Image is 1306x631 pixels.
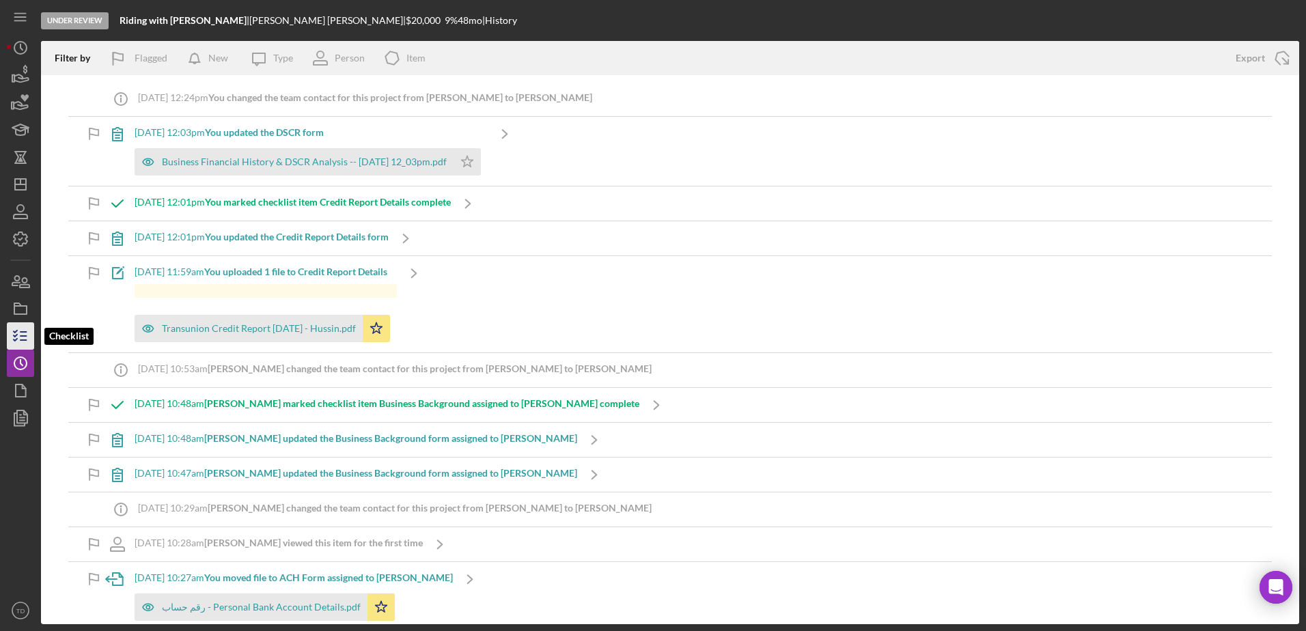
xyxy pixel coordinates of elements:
[208,502,652,514] b: [PERSON_NAME] changed the team contact for this project from [PERSON_NAME] to [PERSON_NAME]
[406,14,441,26] span: $20,000
[135,127,488,138] div: [DATE] 12:03pm
[100,562,487,631] a: [DATE] 10:27amYou moved file to ACH Form assigned to [PERSON_NAME]رقم حساب - Personal Bank Accoun...
[162,602,361,613] div: رقم حساب - Personal Bank Account Details.pdf
[16,607,25,615] text: TD
[1260,571,1292,604] div: Open Intercom Messenger
[135,468,577,479] div: [DATE] 10:47am
[1236,44,1265,72] div: Export
[445,15,458,26] div: 9 %
[204,537,423,548] b: [PERSON_NAME] viewed this item for the first time
[273,53,293,64] div: Type
[205,126,324,138] b: You updated the DSCR form
[100,186,485,221] a: [DATE] 12:01pmYou marked checklist item Credit Report Details complete
[208,92,592,103] b: You changed the team contact for this project from [PERSON_NAME] to [PERSON_NAME]
[204,266,387,277] b: You uploaded 1 file to Credit Report Details
[204,397,639,409] b: [PERSON_NAME] marked checklist item Business Background assigned to [PERSON_NAME] complete
[135,572,453,583] div: [DATE] 10:27am
[138,503,652,514] div: [DATE] 10:29am
[205,196,451,208] b: You marked checklist item Credit Report Details complete
[41,12,109,29] div: Under Review
[135,232,389,242] div: [DATE] 12:01pm
[135,44,167,72] div: Flagged
[162,323,356,334] div: Transunion Credit Report [DATE] - Hussin.pdf
[135,433,577,444] div: [DATE] 10:48am
[100,388,673,422] a: [DATE] 10:48am[PERSON_NAME] marked checklist item Business Background assigned to [PERSON_NAME] c...
[208,363,652,374] b: [PERSON_NAME] changed the team contact for this project from [PERSON_NAME] to [PERSON_NAME]
[100,117,522,186] a: [DATE] 12:03pmYou updated the DSCR formBusiness Financial History & DSCR Analysis -- [DATE] 12_03...
[249,15,406,26] div: [PERSON_NAME] [PERSON_NAME] |
[205,231,389,242] b: You updated the Credit Report Details form
[335,53,365,64] div: Person
[181,44,242,72] button: New
[162,156,447,167] div: Business Financial History & DSCR Analysis -- [DATE] 12_03pm.pdf
[204,432,577,444] b: [PERSON_NAME] updated the Business Background form assigned to [PERSON_NAME]
[135,537,423,548] div: [DATE] 10:28am
[135,266,397,277] div: [DATE] 11:59am
[55,53,100,64] div: Filter by
[135,593,395,621] button: رقم حساب - Personal Bank Account Details.pdf
[120,14,247,26] b: Riding with [PERSON_NAME]
[204,572,453,583] b: You moved file to ACH Form assigned to [PERSON_NAME]
[138,92,592,103] div: [DATE] 12:24pm
[406,53,426,64] div: Item
[135,398,639,409] div: [DATE] 10:48am
[100,458,611,492] a: [DATE] 10:47am[PERSON_NAME] updated the Business Background form assigned to [PERSON_NAME]
[135,197,451,208] div: [DATE] 12:01pm
[100,527,457,561] a: [DATE] 10:28am[PERSON_NAME] viewed this item for the first time
[135,148,481,176] button: Business Financial History & DSCR Analysis -- [DATE] 12_03pm.pdf
[7,597,34,624] button: TD
[100,423,611,457] a: [DATE] 10:48am[PERSON_NAME] updated the Business Background form assigned to [PERSON_NAME]
[100,221,423,255] a: [DATE] 12:01pmYou updated the Credit Report Details form
[208,44,228,72] div: New
[120,15,249,26] div: |
[1222,44,1299,72] button: Export
[100,44,181,72] button: Flagged
[100,256,431,352] a: [DATE] 11:59amYou uploaded 1 file to Credit Report DetailsTransunion Credit Report [DATE] - Hussi...
[138,363,652,374] div: [DATE] 10:53am
[482,15,517,26] div: | History
[204,467,577,479] b: [PERSON_NAME] updated the Business Background form assigned to [PERSON_NAME]
[135,315,390,342] button: Transunion Credit Report [DATE] - Hussin.pdf
[458,15,482,26] div: 48 mo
